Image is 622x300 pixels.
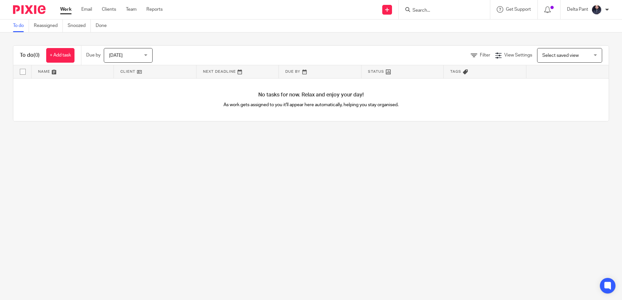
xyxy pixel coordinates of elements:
a: Reassigned [34,19,63,32]
span: Tags [450,70,461,73]
p: Due by [86,52,101,58]
input: Search [412,8,470,14]
a: Done [96,19,112,32]
span: Get Support [506,7,531,12]
img: dipesh-min.jpg [591,5,602,15]
span: Filter [480,53,490,57]
a: To do [13,19,29,32]
h4: No tasks for now. Relax and enjoy your day! [13,92,609,98]
span: [DATE] [109,53,123,58]
a: Work [60,6,72,13]
a: Reports [146,6,163,13]
span: View Settings [504,53,532,57]
h1: To do [20,52,40,59]
a: Email [81,6,92,13]
p: Delta Pant [567,6,588,13]
span: Select saved view [542,53,579,58]
a: Team [126,6,137,13]
a: Clients [102,6,116,13]
img: Pixie [13,5,46,14]
p: As work gets assigned to you it'll appear here automatically, helping you stay organised. [162,102,460,108]
a: Snoozed [68,19,91,32]
a: + Add task [46,48,74,63]
span: (0) [34,53,40,58]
